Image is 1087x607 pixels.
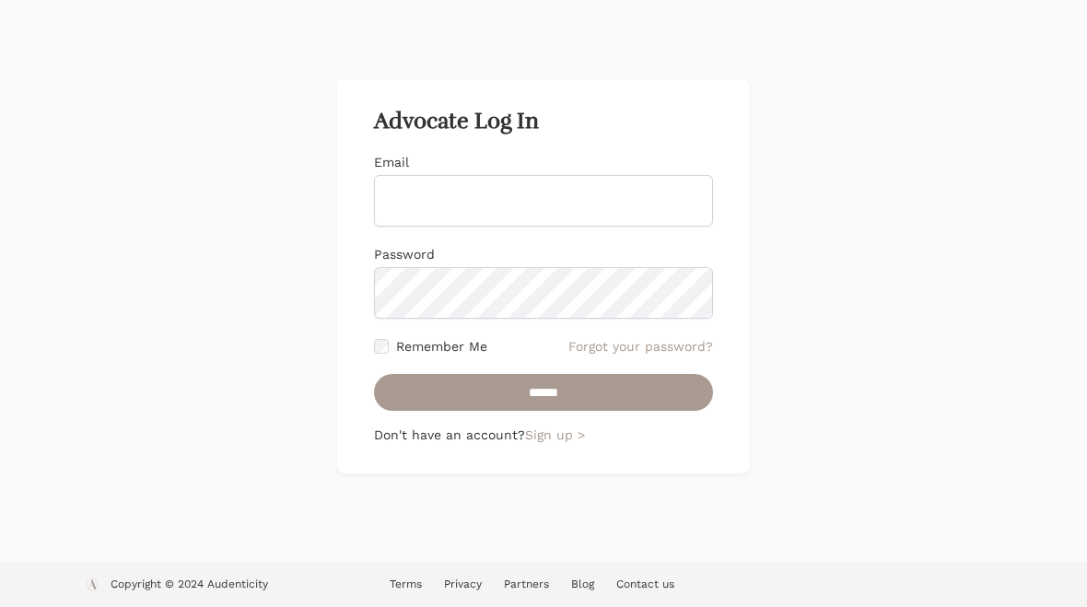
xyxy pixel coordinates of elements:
a: Terms [390,578,422,591]
h2: Advocate Log In [374,110,713,135]
p: Copyright © 2024 Audenticity [111,578,268,596]
label: Remember Me [396,338,487,356]
a: Contact us [616,578,674,591]
a: Sign up > [525,428,585,443]
a: Partners [504,578,549,591]
a: Forgot your password? [568,338,713,356]
a: Blog [571,578,594,591]
label: Password [374,248,435,263]
p: Don't have an account? [374,426,713,445]
a: Privacy [444,578,482,591]
label: Email [374,156,409,170]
